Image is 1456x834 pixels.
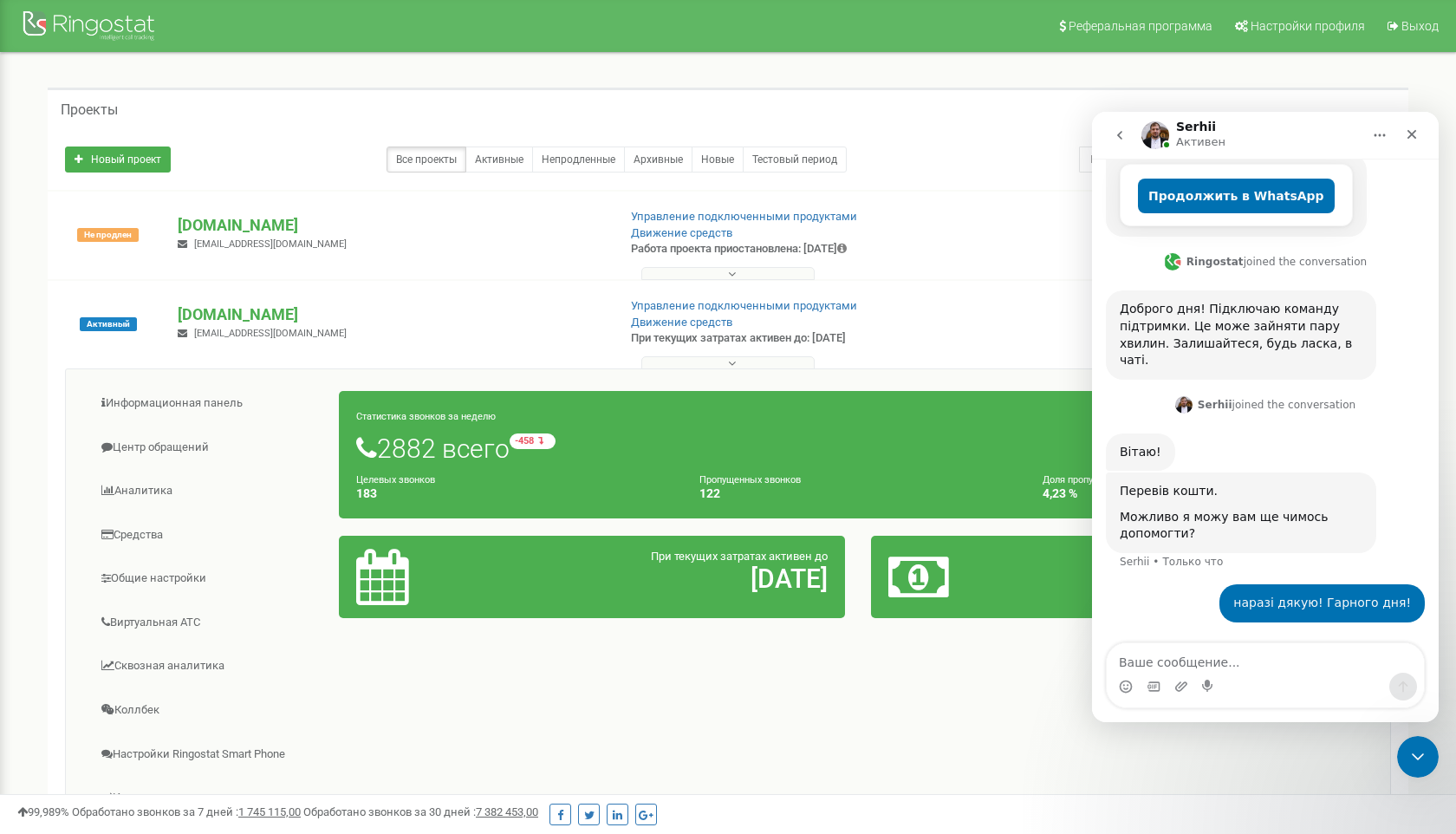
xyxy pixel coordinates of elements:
[79,602,340,644] a: Виртуальная АТС
[1043,487,1360,500] h4: 4,23 %
[79,470,340,512] a: Аналитика
[79,557,340,600] a: Общие настройки
[356,487,673,500] h4: 183
[631,210,857,223] a: Управление подключенными продуктами
[72,805,301,818] span: Обработано звонков за 7 дней :
[178,214,602,237] p: [DOMAIN_NAME]
[356,411,496,422] small: Статистика звонков за неделю
[77,228,139,242] span: Не продлен
[651,550,828,563] span: При текущих затратах активен до
[1092,112,1439,722] iframe: Intercom live chat
[387,147,466,173] a: Все проекты
[522,564,828,593] h2: [DATE]
[65,147,171,173] a: Новый проект
[699,487,1017,500] h4: 122
[79,689,340,732] a: Коллбек
[79,382,340,425] a: Информационная панель
[17,805,69,818] span: 99,989%
[743,147,847,173] a: Тестовый период
[532,147,625,173] a: Непродленные
[1054,564,1360,593] h2: 404,81 $
[79,733,340,776] a: Настройки Ringostat Smart Phone
[61,102,118,118] h5: Проекты
[1251,19,1365,33] span: Настройки профиля
[79,514,340,557] a: Средства
[1079,147,1316,173] input: Поиск
[476,805,538,818] u: 7 382 453,00
[631,241,943,257] p: Работа проекта приостановлена: [DATE]
[194,238,347,250] span: [EMAIL_ADDRESS][DOMAIN_NAME]
[178,303,602,326] p: [DOMAIN_NAME]
[303,805,538,818] span: Обработано звонков за 30 дней :
[80,317,137,331] span: Активный
[1069,19,1212,33] span: Реферальная программа
[631,226,732,239] a: Движение средств
[510,433,556,449] small: -458
[1401,19,1439,33] span: Выход
[465,147,533,173] a: Активные
[79,777,340,819] a: Интеграция
[699,474,801,485] small: Пропущенных звонков
[194,328,347,339] span: [EMAIL_ADDRESS][DOMAIN_NAME]
[631,299,857,312] a: Управление подключенными продуктами
[79,427,340,469] a: Центр обращений
[692,147,744,173] a: Новые
[631,330,943,347] p: При текущих затратах активен до: [DATE]
[1043,474,1167,485] small: Доля пропущенных звонков
[631,316,732,329] a: Движение средств
[1397,736,1439,778] iframe: Intercom live chat
[356,433,1360,463] h1: 2882 всего
[79,645,340,687] a: Сквозная аналитика
[356,474,435,485] small: Целевых звонков
[238,805,301,818] u: 1 745 115,00
[624,147,692,173] a: Архивные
